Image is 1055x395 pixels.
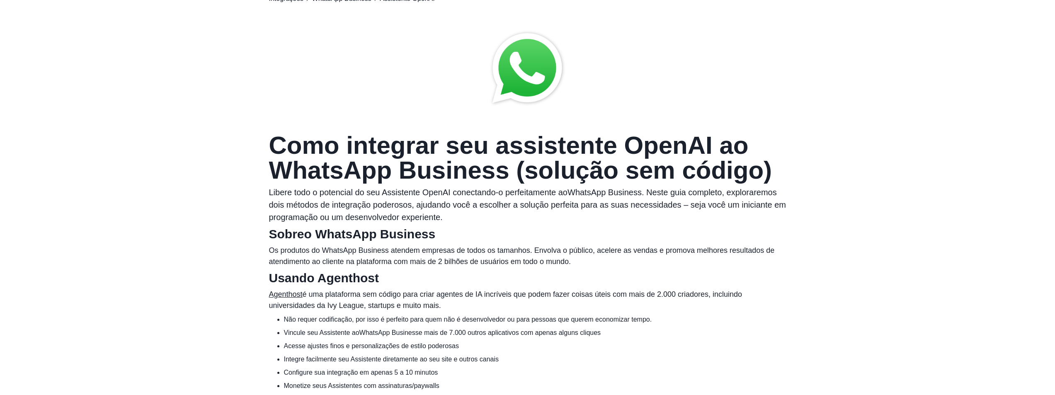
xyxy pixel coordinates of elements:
[284,329,359,336] font: Vincule seu Assistente ao
[269,271,379,285] font: Usando Agenthost
[269,290,303,298] a: Agenthost
[568,188,642,197] font: WhatsApp Business
[486,27,569,110] img: Logotipo do WhatsApp Business para integração com o OpenAI Assistant
[284,342,459,349] font: Acesse ajustes finos e personalizações de estilo poderosas
[284,356,499,363] font: Integre facilmente seu Assistente diretamente ao seu site e outros canais
[269,188,568,197] font: Libere todo o potencial do seu Assistente OpenAI conectando-o perfeitamente ao
[269,246,775,266] font: Os produtos do WhatsApp Business atendem empresas de todos os tamanhos. Envolva o público, aceler...
[269,131,772,184] font: Como integrar seu assistente OpenAI ao WhatsApp Business (solução sem código)
[269,290,742,310] font: é uma plataforma sem código para criar agentes de IA incríveis que podem fazer coisas úteis com m...
[269,188,786,222] font: . Neste guia completo, exploraremos dois métodos de integração poderosos, ajudando você a escolhe...
[269,227,304,241] font: Sobre
[359,329,419,336] font: WhatsApp Business
[284,382,439,389] font: Monetize seus Assistentes com assinaturas/paywalls
[304,227,436,241] font: o WhatsApp Business
[419,329,601,336] font: e mais de 7.000 outros aplicativos com apenas alguns cliques
[284,369,438,376] font: Configure sua integração em apenas 5 a 10 minutos
[284,316,652,323] font: Não requer codificação, por isso é perfeito para quem não é desenvolvedor ou para pessoas que que...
